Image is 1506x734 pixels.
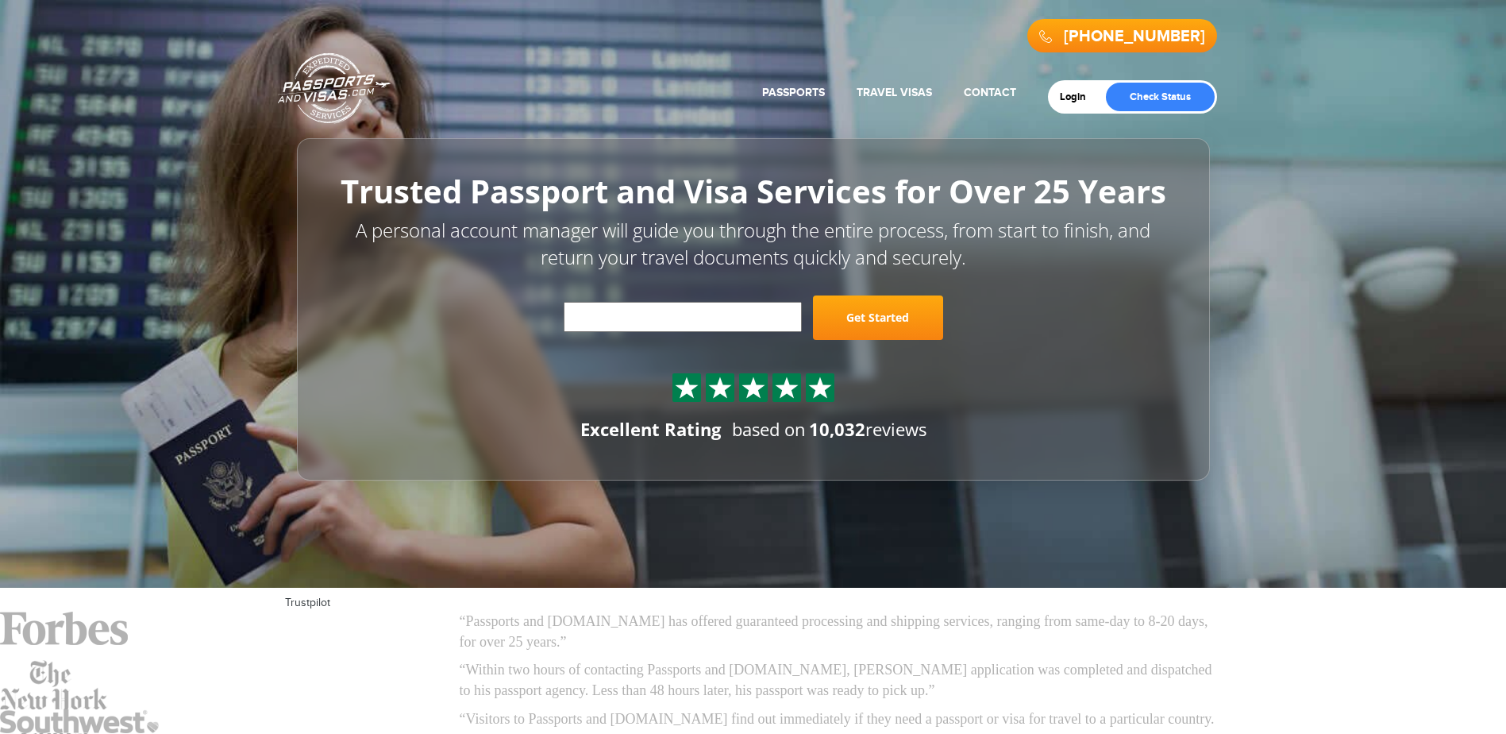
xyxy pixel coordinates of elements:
a: Trustpilot [285,597,330,609]
span: based on [732,417,806,441]
a: Passports [762,86,825,99]
img: Sprite St [675,376,699,400]
a: [PHONE_NUMBER] [1064,27,1205,46]
a: Passports & [DOMAIN_NAME] [278,52,391,124]
a: Get Started [813,296,943,340]
a: Login [1060,91,1097,103]
img: Sprite St [808,376,832,400]
a: Travel Visas [857,86,932,99]
a: Contact [964,86,1016,99]
strong: 10,032 [809,417,865,441]
p: “Passports and [DOMAIN_NAME] has offered guaranteed processing and shipping services, ranging fro... [460,612,1222,652]
span: reviews [809,417,926,441]
p: “Within two hours of contacting Passports and [DOMAIN_NAME], [PERSON_NAME] application was comple... [460,660,1222,701]
div: Excellent Rating [580,417,721,442]
img: Sprite St [741,376,765,400]
a: Check Status [1106,83,1215,111]
img: Sprite St [708,376,732,400]
p: A personal account manager will guide you through the entire process, from start to finish, and r... [333,217,1174,272]
img: Sprite St [775,376,799,400]
h1: Trusted Passport and Visa Services for Over 25 Years [333,174,1174,209]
